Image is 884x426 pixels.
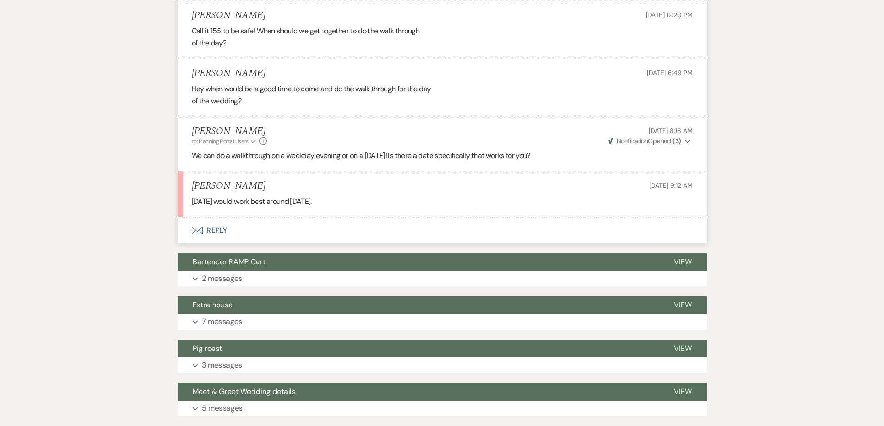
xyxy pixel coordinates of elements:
span: Meet & Greet Wedding details [193,387,296,396]
button: NotificationOpened (3) [607,136,693,146]
span: View [674,300,692,310]
span: Bartender RAMP Cert [193,257,265,267]
span: Opened [608,137,681,145]
button: Bartender RAMP Cert [178,253,659,271]
button: View [659,340,707,357]
button: 2 messages [178,271,707,286]
p: 3 messages [202,359,242,371]
button: to: Planning Portal Users [192,137,258,146]
span: [DATE] 6:49 PM [647,69,692,77]
button: Pig roast [178,340,659,357]
span: [DATE] 12:20 PM [646,11,693,19]
button: 3 messages [178,357,707,373]
button: Extra house [178,296,659,314]
span: Pig roast [193,343,222,353]
h5: [PERSON_NAME] [192,68,265,79]
h5: [PERSON_NAME] [192,126,267,137]
span: [DATE] 8:16 AM [649,127,692,135]
button: 5 messages [178,401,707,416]
span: to: Planning Portal Users [192,138,249,145]
p: 2 messages [202,273,242,285]
button: 7 messages [178,314,707,330]
span: Extra house [193,300,232,310]
button: View [659,383,707,401]
div: Hey when would be a good time to come and do the walk through for the day of the wedding? [192,83,693,107]
span: [DATE] 9:12 AM [649,181,692,190]
p: We can do a walkthrough on a weekday evening or on a [DATE]! Is there a date specifically that wo... [192,150,693,162]
div: Call it 155 to be safe! When should we get together to do the walk through of the day? [192,25,693,49]
span: View [674,343,692,353]
p: [DATE] would work best around [DATE]. [192,196,693,208]
button: View [659,253,707,271]
h5: [PERSON_NAME] [192,180,265,192]
span: View [674,387,692,396]
h5: [PERSON_NAME] [192,10,265,21]
p: 5 messages [202,402,243,414]
button: Reply [178,217,707,243]
span: Notification [617,137,648,145]
span: View [674,257,692,267]
p: 7 messages [202,316,242,328]
strong: ( 3 ) [672,137,681,145]
button: View [659,296,707,314]
button: Meet & Greet Wedding details [178,383,659,401]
